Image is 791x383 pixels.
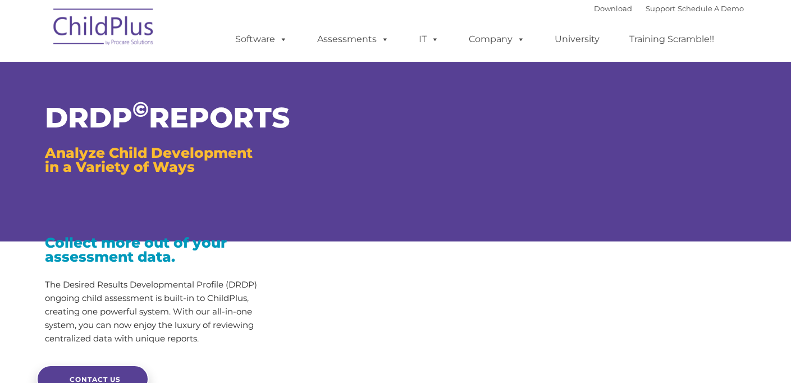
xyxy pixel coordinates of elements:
a: Support [646,4,675,13]
a: Software [224,28,299,51]
a: Assessments [306,28,400,51]
a: Download [594,4,632,13]
a: Schedule A Demo [678,4,744,13]
h3: Collect more out of your assessment data. [45,236,282,264]
p: The Desired Results Developmental Profile (DRDP) ongoing child assessment is built-in to ChildPlu... [45,278,282,345]
img: ChildPlus by Procare Solutions [48,1,160,57]
sup: © [132,97,149,122]
a: Training Scramble!! [618,28,725,51]
span: in a Variety of Ways [45,158,195,175]
a: University [543,28,611,51]
a: Company [458,28,536,51]
font: | [594,4,744,13]
span: Analyze Child Development [45,144,253,161]
h1: DRDP REPORTS [45,104,282,132]
a: IT [408,28,450,51]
